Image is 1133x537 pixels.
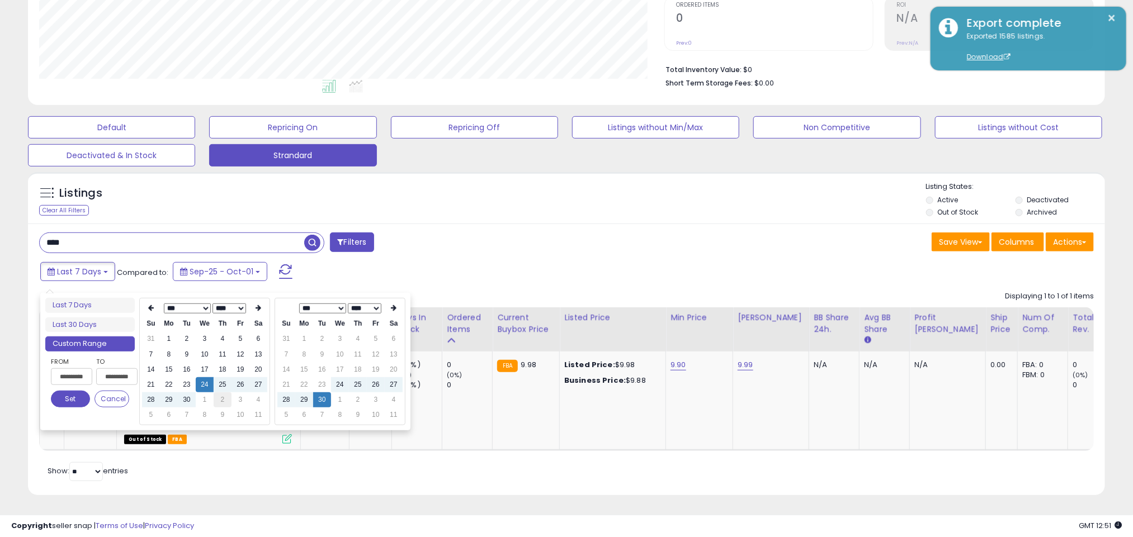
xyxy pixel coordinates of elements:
div: Min Price [671,312,728,324]
td: 6 [295,407,313,422]
td: 8 [295,347,313,362]
div: $9.88 [564,376,657,386]
button: Set [51,391,90,407]
td: 4 [385,392,403,407]
button: Filters [330,232,374,252]
label: Deactivated [1027,195,1069,205]
th: Sa [249,316,267,331]
b: Listed Price: [564,359,615,370]
td: 22 [295,377,313,392]
td: 26 [232,377,249,392]
td: 30 [178,392,196,407]
td: 14 [277,362,295,377]
td: 4 [249,392,267,407]
th: Th [349,316,367,331]
div: Ship Price [990,312,1013,335]
td: 3 [196,331,214,346]
td: 8 [196,407,214,422]
td: 25 [349,377,367,392]
span: FBA [168,435,187,444]
label: To [96,356,129,367]
span: 2025-10-9 12:51 GMT [1079,520,1122,531]
a: Terms of Use [96,520,143,531]
td: 27 [249,377,267,392]
button: Columns [992,232,1044,251]
td: 18 [349,362,367,377]
span: Columns [999,236,1034,248]
td: 2 [349,392,367,407]
button: Repricing On [209,116,376,139]
h5: Listings [59,186,102,201]
button: Listings without Min/Max [572,116,739,139]
div: 0 [447,360,492,370]
td: 29 [295,392,313,407]
div: 0 [1073,360,1118,370]
td: 6 [160,407,178,422]
td: 11 [214,347,232,362]
div: Current Buybox Price [497,312,555,335]
a: Privacy Policy [145,520,194,531]
td: 23 [313,377,331,392]
div: FBA: 0 [1022,360,1059,370]
span: Sep-25 - Oct-01 [190,266,253,277]
td: 4 [349,331,367,346]
th: Sa [385,316,403,331]
th: Su [142,316,160,331]
td: 24 [196,377,214,392]
td: 21 [142,377,160,392]
p: Listing States: [926,182,1105,192]
h2: N/A [897,12,1093,27]
td: 29 [160,392,178,407]
li: $0 [666,62,1085,75]
th: Mo [160,316,178,331]
td: 9 [313,347,331,362]
td: 20 [249,362,267,377]
label: Out of Stock [938,207,979,217]
td: 22 [160,377,178,392]
b: Total Inventory Value: [666,65,742,74]
td: 3 [331,331,349,346]
td: 5 [142,407,160,422]
th: Su [277,316,295,331]
th: Tu [313,316,331,331]
td: 13 [249,347,267,362]
div: 0 (0%) [396,380,442,390]
div: $9.98 [564,360,657,370]
td: 19 [232,362,249,377]
button: Actions [1046,232,1094,251]
td: 6 [385,331,403,346]
label: Archived [1027,207,1057,217]
td: 31 [142,331,160,346]
div: N/A [914,360,977,370]
button: Non Competitive [753,116,920,139]
td: 15 [295,362,313,377]
div: ASIN: [124,360,292,443]
td: 11 [385,407,403,422]
div: Clear All Filters [39,205,89,216]
div: Total Rev. [1073,312,1113,335]
div: Exported 1585 listings. [959,31,1118,63]
h2: 0 [677,12,873,27]
a: 9.99 [738,359,753,370]
td: 8 [331,407,349,422]
td: 12 [232,347,249,362]
th: Fr [232,316,249,331]
td: 12 [367,347,385,362]
td: 30 [313,392,331,407]
td: 13 [385,347,403,362]
small: Avg BB Share. [864,335,871,345]
td: 6 [249,331,267,346]
div: [PERSON_NAME] [738,312,804,324]
td: 19 [367,362,385,377]
td: 10 [367,407,385,422]
td: 11 [349,347,367,362]
li: Last 30 Days [45,317,135,332]
td: 2 [178,331,196,346]
th: Fr [367,316,385,331]
td: 9 [349,407,367,422]
th: We [331,316,349,331]
button: Cancel [95,391,129,407]
div: 0 [447,380,492,390]
button: Save View [932,232,990,251]
button: Repricing Off [391,116,558,139]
